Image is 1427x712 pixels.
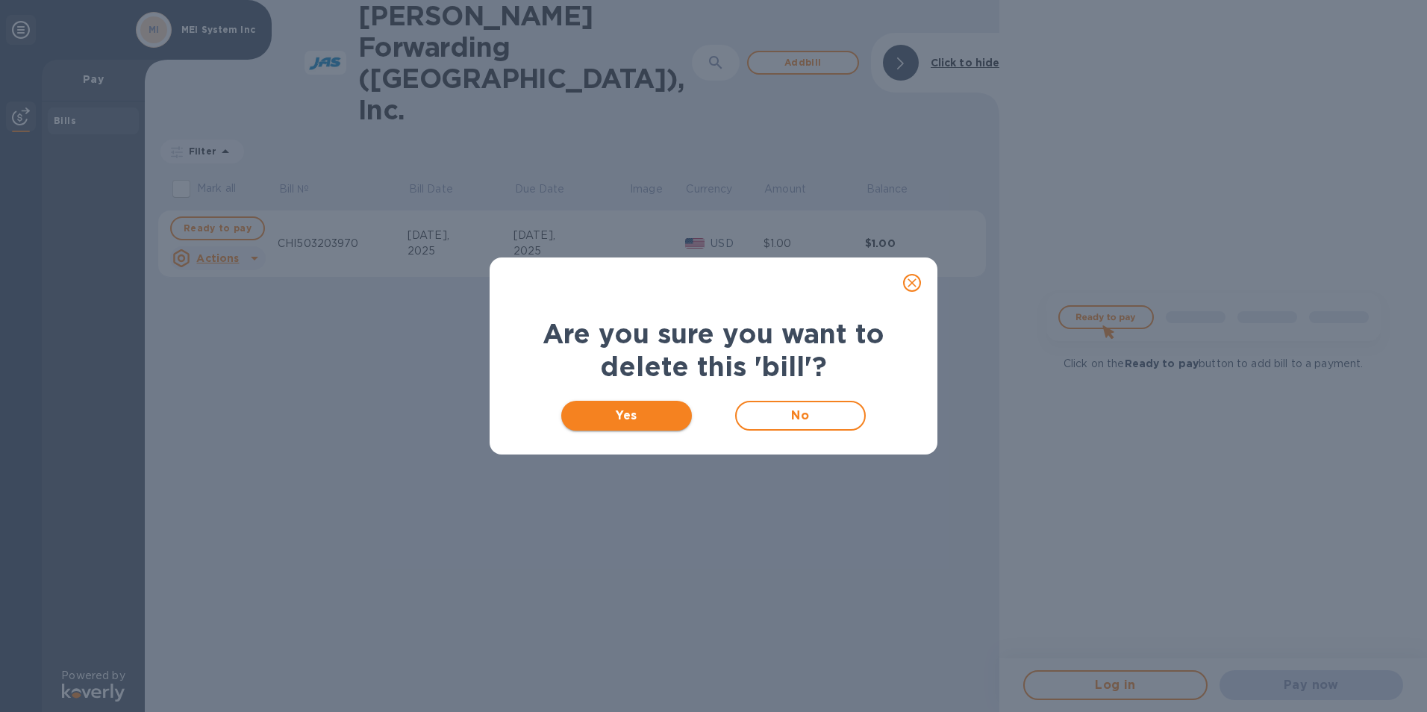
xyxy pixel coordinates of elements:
button: Yes [561,401,692,431]
button: No [735,401,866,431]
b: Are you sure you want to delete this 'bill'? [543,317,884,383]
button: close [894,265,930,301]
span: Yes [573,407,680,425]
span: No [749,407,852,425]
